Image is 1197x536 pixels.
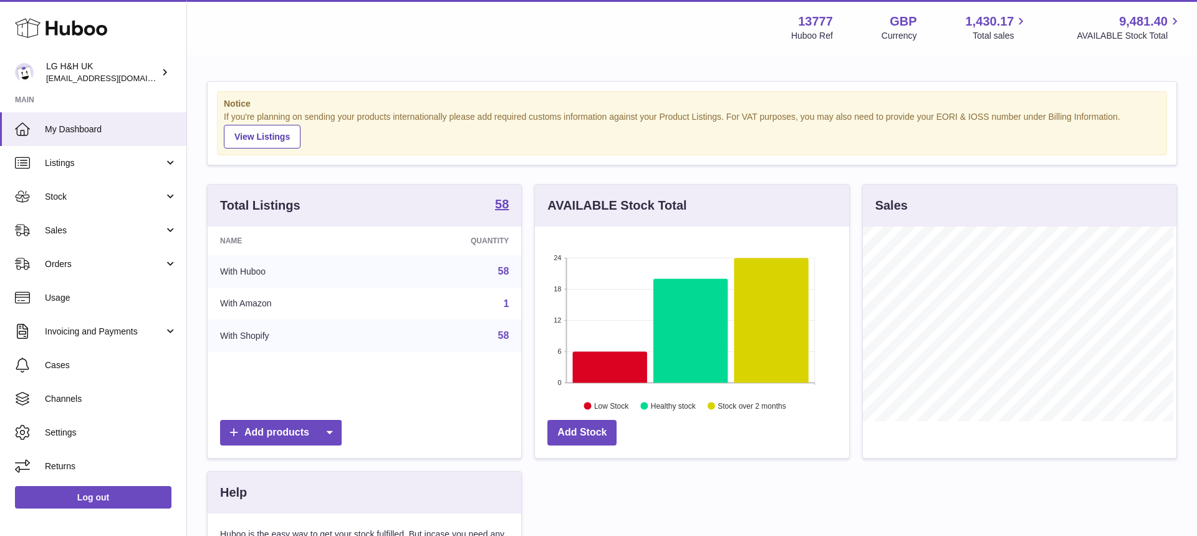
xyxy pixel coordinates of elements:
[220,420,342,446] a: Add products
[882,30,917,42] div: Currency
[718,401,786,410] text: Stock over 2 months
[45,427,177,439] span: Settings
[45,393,177,405] span: Channels
[224,111,1160,149] div: If you're planning on sending your products internationally please add required customs informati...
[966,13,1014,30] span: 1,430.17
[798,13,833,30] strong: 13777
[45,359,177,371] span: Cases
[495,198,509,210] strong: 58
[966,13,1029,42] a: 1,430.17 Total sales
[15,63,34,82] img: veechen@lghnh.co.uk
[594,401,629,410] text: Low Stock
[547,420,617,446] a: Add Stock
[379,227,521,255] th: Quantity
[45,326,164,338] span: Invoicing and Payments
[495,198,509,213] a: 58
[973,30,1028,42] span: Total sales
[46,61,158,84] div: LG H&H UK
[558,348,562,355] text: 6
[547,197,686,214] h3: AVAILABLE Stock Total
[498,266,509,276] a: 58
[554,254,562,261] text: 24
[220,197,300,214] h3: Total Listings
[791,30,833,42] div: Huboo Ref
[208,319,379,352] td: With Shopify
[208,227,379,255] th: Name
[651,401,696,410] text: Healthy stock
[45,292,177,304] span: Usage
[15,486,171,509] a: Log out
[45,124,177,135] span: My Dashboard
[220,484,247,501] h3: Help
[224,125,300,149] a: View Listings
[1077,30,1182,42] span: AVAILABLE Stock Total
[45,191,164,203] span: Stock
[208,255,379,288] td: With Huboo
[890,13,916,30] strong: GBP
[224,98,1160,110] strong: Notice
[554,285,562,293] text: 18
[45,460,177,472] span: Returns
[208,288,379,320] td: With Amazon
[875,197,908,214] h3: Sales
[498,330,509,341] a: 58
[1119,13,1168,30] span: 9,481.40
[46,73,183,83] span: [EMAIL_ADDRESS][DOMAIN_NAME]
[554,316,562,324] text: 12
[503,298,509,309] a: 1
[45,225,164,236] span: Sales
[558,379,562,386] text: 0
[45,258,164,270] span: Orders
[1077,13,1182,42] a: 9,481.40 AVAILABLE Stock Total
[45,157,164,169] span: Listings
